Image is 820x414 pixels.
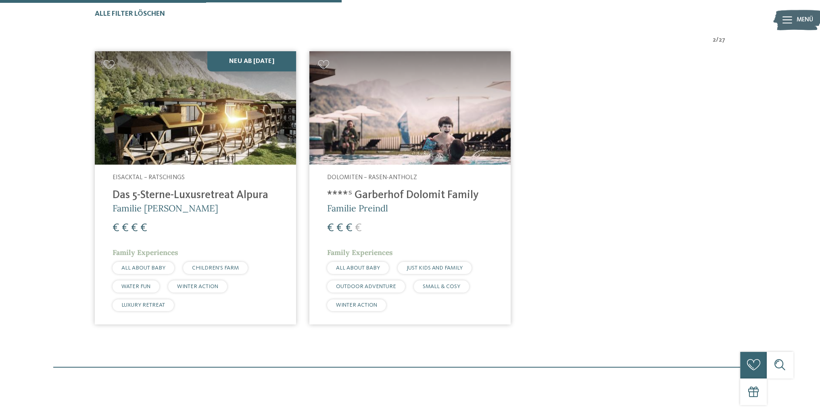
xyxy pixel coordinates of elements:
[407,265,463,271] span: JUST KIDS AND FAMILY
[113,248,178,257] span: Family Experiences
[716,36,719,45] span: /
[336,222,343,234] span: €
[113,174,185,181] span: Eisacktal – Ratschings
[423,284,460,289] span: SMALL & COSY
[346,222,353,234] span: €
[327,174,417,181] span: Dolomiten – Rasen-Antholz
[95,51,296,324] a: Familienhotels gesucht? Hier findet ihr die besten! Neu ab [DATE] Eisacktal – Ratschings Das 5-St...
[309,51,511,324] a: Familienhotels gesucht? Hier findet ihr die besten! Dolomiten – Rasen-Antholz ****ˢ Garberhof Dol...
[95,10,165,17] span: Alle Filter löschen
[336,265,380,271] span: ALL ABOUT BABY
[327,189,493,202] h4: ****ˢ Garberhof Dolomit Family
[355,222,362,234] span: €
[719,36,725,45] span: 27
[121,284,150,289] span: WATER FUN
[309,51,511,165] img: Familienhotels gesucht? Hier findet ihr die besten!
[131,222,138,234] span: €
[113,222,119,234] span: €
[336,302,377,308] span: WINTER ACTION
[327,248,393,257] span: Family Experiences
[140,222,147,234] span: €
[192,265,239,271] span: CHILDREN’S FARM
[95,51,296,165] img: Familienhotels gesucht? Hier findet ihr die besten!
[122,222,129,234] span: €
[336,284,396,289] span: OUTDOOR ADVENTURE
[177,284,218,289] span: WINTER ACTION
[121,302,165,308] span: LUXURY RETREAT
[327,203,388,214] span: Familie Preindl
[327,222,334,234] span: €
[113,189,278,202] h4: Das 5-Sterne-Luxusretreat Alpura
[113,203,218,214] span: Familie [PERSON_NAME]
[121,265,165,271] span: ALL ABOUT BABY
[713,36,716,45] span: 2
